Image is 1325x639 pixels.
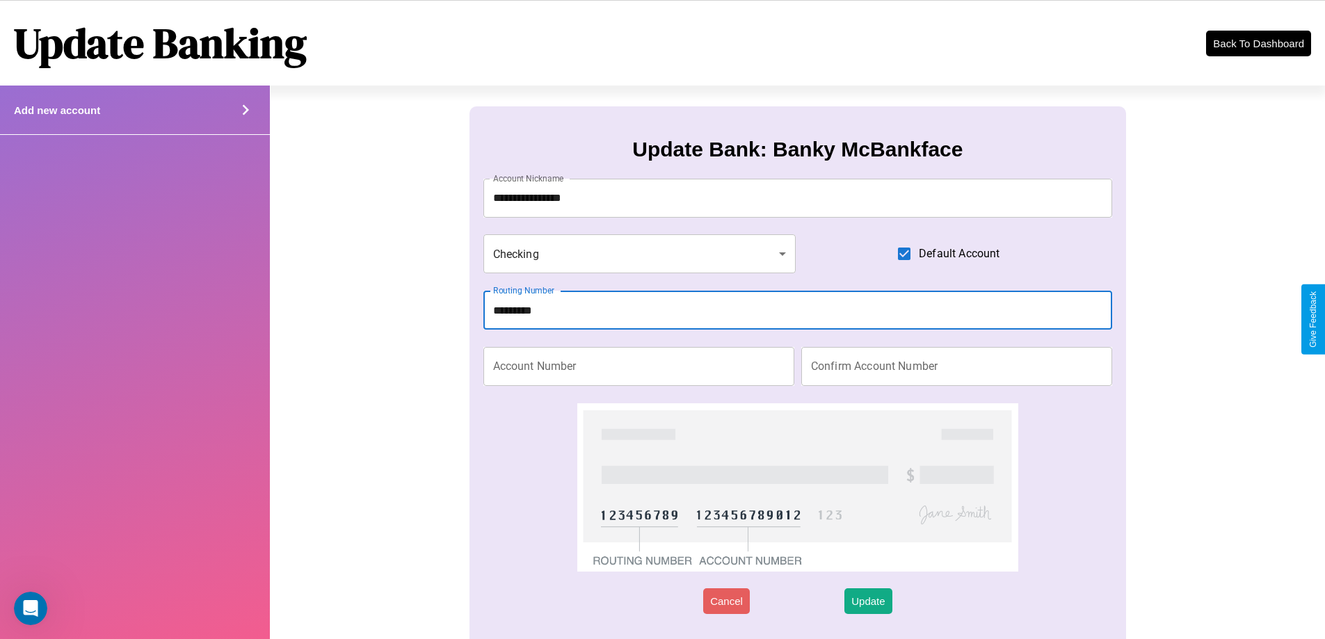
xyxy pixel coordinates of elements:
div: Checking [483,234,796,273]
div: Give Feedback [1308,291,1318,348]
button: Cancel [703,588,750,614]
label: Account Nickname [493,172,564,184]
button: Update [844,588,892,614]
h4: Add new account [14,104,100,116]
h1: Update Banking [14,15,307,72]
button: Back To Dashboard [1206,31,1311,56]
h3: Update Bank: Banky McBankface [632,138,963,161]
span: Default Account [919,245,999,262]
iframe: Intercom live chat [14,592,47,625]
label: Routing Number [493,284,554,296]
img: check [577,403,1018,572]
